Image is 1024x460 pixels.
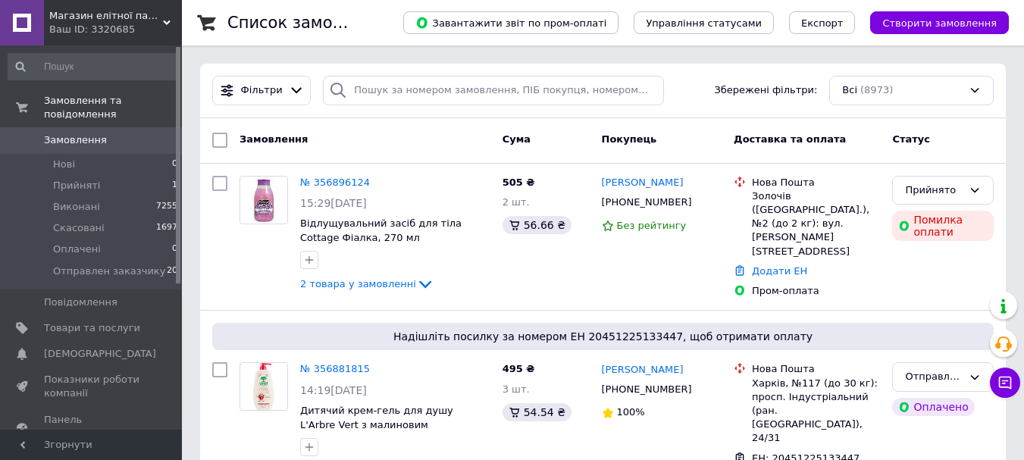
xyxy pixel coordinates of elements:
span: Покупець [602,133,657,145]
span: Показники роботи компанії [44,373,140,400]
span: Без рейтингу [617,220,687,231]
span: 0 [172,158,177,171]
span: 1 [172,179,177,192]
span: Управління статусами [646,17,762,29]
span: Cума [503,133,531,145]
span: 14:19[DATE] [300,384,367,396]
span: 495 ₴ [503,363,535,374]
div: Нова Пошта [752,362,880,376]
div: Нова Пошта [752,176,880,189]
span: 1697 [156,221,177,235]
div: Оплачено [892,398,974,416]
div: 54.54 ₴ [503,403,571,421]
button: Завантажити звіт по пром-оплаті [403,11,618,34]
span: Прийняті [53,179,100,192]
span: (8973) [860,84,893,95]
div: [PHONE_NUMBER] [599,192,695,212]
a: № 356896124 [300,177,370,188]
span: 2 шт. [503,196,530,208]
div: Ваш ID: 3320685 [49,23,182,36]
span: 0 [172,243,177,256]
span: Скасовані [53,221,105,235]
a: Відлущувальний засіб для тіла Cottage Фіалка, 270 мл [300,217,462,243]
a: [PERSON_NAME] [602,363,684,377]
div: Помилка оплати [892,211,994,241]
button: Управління статусами [634,11,774,34]
span: Статус [892,133,930,145]
div: Харків, №117 (до 30 кг): просп. Індустріальний (ран. [GEOGRAPHIC_DATA]), 24/31 [752,377,880,446]
div: Прийнято [905,183,963,199]
a: 2 товара у замовленні [300,278,434,289]
span: Замовлення [44,133,107,147]
button: Експорт [789,11,856,34]
input: Пошук [8,53,179,80]
div: 56.66 ₴ [503,216,571,234]
a: № 356881815 [300,363,370,374]
span: Надішліть посилку за номером ЕН 20451225133447, щоб отримати оплату [218,329,988,344]
span: Замовлення та повідомлення [44,94,182,121]
a: [PERSON_NAME] [602,176,684,190]
div: Золочів ([GEOGRAPHIC_DATA].), №2 (до 2 кг): вул. [PERSON_NAME][STREET_ADDRESS] [752,189,880,258]
span: Нові [53,158,75,171]
span: Замовлення [240,133,308,145]
span: Експорт [801,17,844,29]
a: Фото товару [240,176,288,224]
a: Додати ЕН [752,265,807,277]
span: 505 ₴ [503,177,535,188]
span: Повідомлення [44,296,117,309]
img: Фото товару [253,363,274,410]
span: Завантажити звіт по пром-оплаті [415,16,606,30]
span: Оплачені [53,243,101,256]
span: 100% [617,406,645,418]
span: Збережені фільтри: [714,83,817,98]
span: [DEMOGRAPHIC_DATA] [44,347,156,361]
span: Магазин елітної парфюмерії та косметики "Престиж" [49,9,163,23]
span: Створити замовлення [882,17,997,29]
div: Пром-оплата [752,284,880,298]
span: 2 товара у замовленні [300,278,416,289]
span: 15:29[DATE] [300,197,367,209]
div: [PHONE_NUMBER] [599,380,695,399]
span: Всі [842,83,857,98]
span: Отправлен заказчику [53,264,165,278]
span: 3 шт. [503,383,530,395]
span: Фільтри [241,83,283,98]
span: Доставка та оплата [734,133,846,145]
a: Створити замовлення [855,17,1009,28]
span: 20 [167,264,177,278]
span: Панель управління [44,413,140,440]
span: 7255 [156,200,177,214]
a: Фото товару [240,362,288,411]
button: Чат з покупцем [990,368,1020,398]
span: Товари та послуги [44,321,140,335]
span: Виконані [53,200,100,214]
div: Отправлен заказчику [905,369,963,385]
h1: Список замовлень [227,14,381,32]
a: Дитячий крем-гель для душу L'Arbre Vert з малиновим екстрактом 720 мл [300,405,453,444]
input: Пошук за номером замовлення, ПІБ покупця, номером телефону, Email, номером накладної [323,76,663,105]
img: Фото товару [251,177,277,224]
button: Створити замовлення [870,11,1009,34]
